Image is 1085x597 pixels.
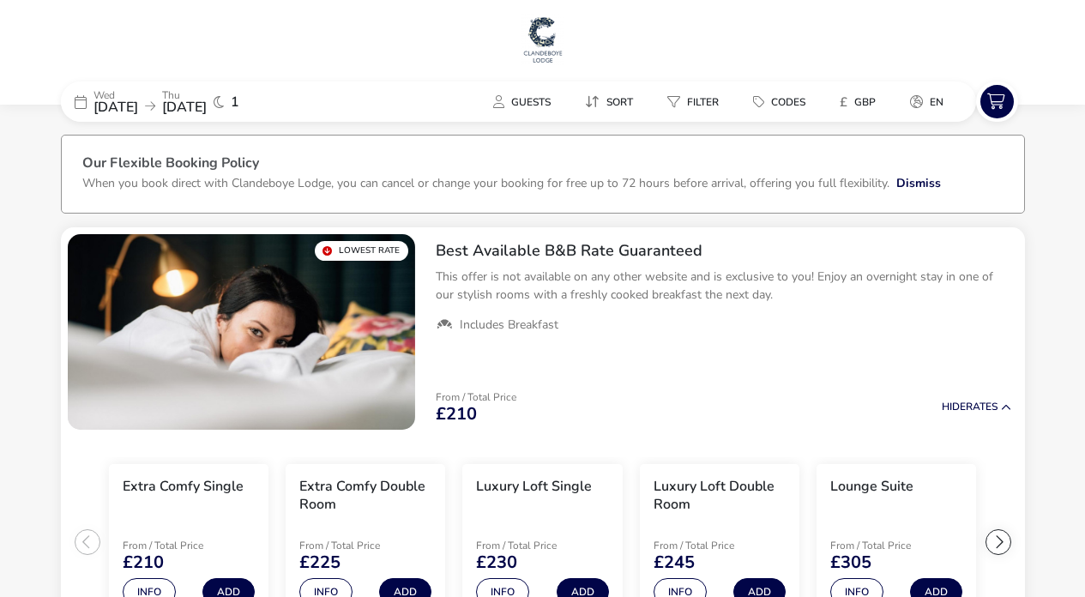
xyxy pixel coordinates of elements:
img: Main Website [521,14,564,65]
span: Sort [606,95,633,109]
span: Includes Breakfast [460,317,558,333]
button: HideRates [942,401,1011,413]
naf-pibe-menu-bar-item: Guests [479,89,571,114]
span: [DATE] [162,98,207,117]
button: Dismiss [896,174,941,192]
p: When you book direct with Clandeboye Lodge, you can cancel or change your booking for free up to ... [82,175,889,191]
h3: Luxury Loft Single [476,478,592,496]
naf-pibe-menu-bar-item: Sort [571,89,654,114]
p: Thu [162,90,207,100]
naf-pibe-menu-bar-item: en [896,89,964,114]
swiper-slide: 1 / 1 [68,234,415,430]
p: Wed [93,90,138,100]
h3: Extra Comfy Double Room [299,478,431,514]
button: Filter [654,89,732,114]
h2: Best Available B&B Rate Guaranteed [436,241,1011,261]
p: From / Total Price [830,540,952,551]
i: £ [840,93,847,111]
p: This offer is not available on any other website and is exclusive to you! Enjoy an overnight stay... [436,268,1011,304]
span: £210 [436,406,477,423]
p: From / Total Price [123,540,244,551]
button: en [896,89,957,114]
span: en [930,95,943,109]
naf-pibe-menu-bar-item: Codes [739,89,826,114]
button: Sort [571,89,647,114]
p: From / Total Price [436,392,516,402]
span: 1 [231,95,239,109]
p: From / Total Price [654,540,775,551]
span: £230 [476,554,517,571]
span: [DATE] [93,98,138,117]
button: Guests [479,89,564,114]
div: Lowest Rate [315,241,408,261]
naf-pibe-menu-bar-item: Filter [654,89,739,114]
h3: Our Flexible Booking Policy [82,156,1004,174]
span: GBP [854,95,876,109]
span: Codes [771,95,805,109]
span: Filter [687,95,719,109]
h3: Extra Comfy Single [123,478,244,496]
h3: Luxury Loft Double Room [654,478,786,514]
h3: Lounge Suite [830,478,913,496]
span: £210 [123,554,164,571]
span: Hide [942,400,966,413]
span: £225 [299,554,341,571]
button: Codes [739,89,819,114]
naf-pibe-menu-bar-item: £GBP [826,89,896,114]
div: Best Available B&B Rate GuaranteedThis offer is not available on any other website and is exclusi... [422,227,1025,347]
span: Guests [511,95,551,109]
button: £GBP [826,89,889,114]
p: From / Total Price [299,540,421,551]
div: Wed[DATE]Thu[DATE]1 [61,81,318,122]
span: £305 [830,554,871,571]
p: From / Total Price [476,540,598,551]
span: £245 [654,554,695,571]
